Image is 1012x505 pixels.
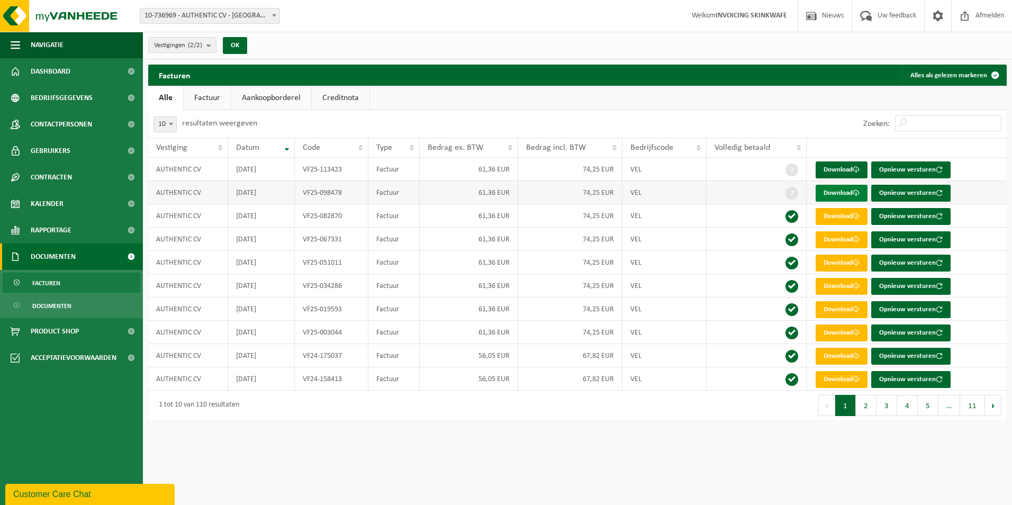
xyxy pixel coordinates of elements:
td: VEL [622,297,707,321]
td: AUTHENTIC CV [148,344,228,367]
td: 74,25 EUR [518,251,622,274]
button: 5 [918,395,938,416]
td: AUTHENTIC CV [148,204,228,228]
span: Bedrijfsgegevens [31,85,93,111]
td: AUTHENTIC CV [148,251,228,274]
td: VEL [622,181,707,204]
button: 11 [960,395,985,416]
button: 1 [835,395,856,416]
td: AUTHENTIC CV [148,158,228,181]
span: Documenten [32,296,71,316]
a: Download [816,231,868,248]
td: [DATE] [228,158,295,181]
td: VF25-082870 [295,204,368,228]
td: VEL [622,274,707,297]
td: 61,36 EUR [420,321,519,344]
td: 74,25 EUR [518,158,622,181]
button: Opnieuw versturen [871,301,951,318]
td: VEL [622,321,707,344]
a: Factuur [184,86,231,110]
td: Factuur [368,158,420,181]
td: VF25-034286 [295,274,368,297]
span: Bedrag incl. BTW [526,143,586,152]
td: AUTHENTIC CV [148,321,228,344]
td: AUTHENTIC CV [148,181,228,204]
button: Opnieuw versturen [871,324,951,341]
button: Opnieuw versturen [871,231,951,248]
td: AUTHENTIC CV [148,228,228,251]
td: 56,05 EUR [420,367,519,391]
button: Opnieuw versturen [871,255,951,272]
td: VF24-175037 [295,344,368,367]
a: Facturen [3,273,140,293]
td: Factuur [368,274,420,297]
td: [DATE] [228,274,295,297]
span: Type [376,143,392,152]
a: Download [816,348,868,365]
a: Download [816,208,868,225]
span: Contracten [31,164,72,191]
td: Factuur [368,367,420,391]
td: 61,36 EUR [420,251,519,274]
a: Documenten [3,295,140,315]
span: 10-736969 - AUTHENTIC CV - HANSBEKE [140,8,279,23]
td: VF25-019593 [295,297,368,321]
a: Download [816,255,868,272]
span: Bedrag ex. BTW [428,143,483,152]
td: VEL [622,158,707,181]
td: VEL [622,251,707,274]
span: Facturen [32,273,60,293]
td: Factuur [368,228,420,251]
td: 67,82 EUR [518,367,622,391]
td: VEL [622,367,707,391]
td: 74,25 EUR [518,321,622,344]
a: Download [816,185,868,202]
span: 10 [154,117,176,132]
td: Factuur [368,321,420,344]
td: VEL [622,204,707,228]
td: 74,25 EUR [518,204,622,228]
td: 61,36 EUR [420,204,519,228]
label: resultaten weergeven [182,119,257,128]
td: AUTHENTIC CV [148,274,228,297]
button: Opnieuw versturen [871,371,951,388]
td: AUTHENTIC CV [148,297,228,321]
td: 61,36 EUR [420,228,519,251]
td: [DATE] [228,181,295,204]
td: Factuur [368,181,420,204]
td: Factuur [368,251,420,274]
a: Download [816,301,868,318]
td: [DATE] [228,344,295,367]
span: Gebruikers [31,138,70,164]
td: Factuur [368,204,420,228]
label: Zoeken: [863,120,890,128]
td: 61,36 EUR [420,158,519,181]
a: Download [816,324,868,341]
td: VF25-003044 [295,321,368,344]
td: VF25-067331 [295,228,368,251]
td: [DATE] [228,228,295,251]
td: 61,36 EUR [420,274,519,297]
span: Datum [236,143,259,152]
button: 3 [877,395,897,416]
td: VF25-113423 [295,158,368,181]
span: Volledig betaald [715,143,770,152]
count: (2/2) [188,42,202,49]
td: VF25-051011 [295,251,368,274]
td: 74,25 EUR [518,297,622,321]
span: Code [303,143,320,152]
h2: Facturen [148,65,201,85]
span: 10 [153,116,177,132]
td: [DATE] [228,321,295,344]
td: [DATE] [228,367,295,391]
strong: INVOICING SKINKWAFE [716,12,787,20]
span: Documenten [31,244,76,270]
button: Opnieuw versturen [871,161,951,178]
a: Download [816,371,868,388]
span: Acceptatievoorwaarden [31,345,116,371]
button: OK [223,37,247,54]
td: 74,25 EUR [518,228,622,251]
div: 1 tot 10 van 110 resultaten [153,396,239,415]
td: [DATE] [228,251,295,274]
